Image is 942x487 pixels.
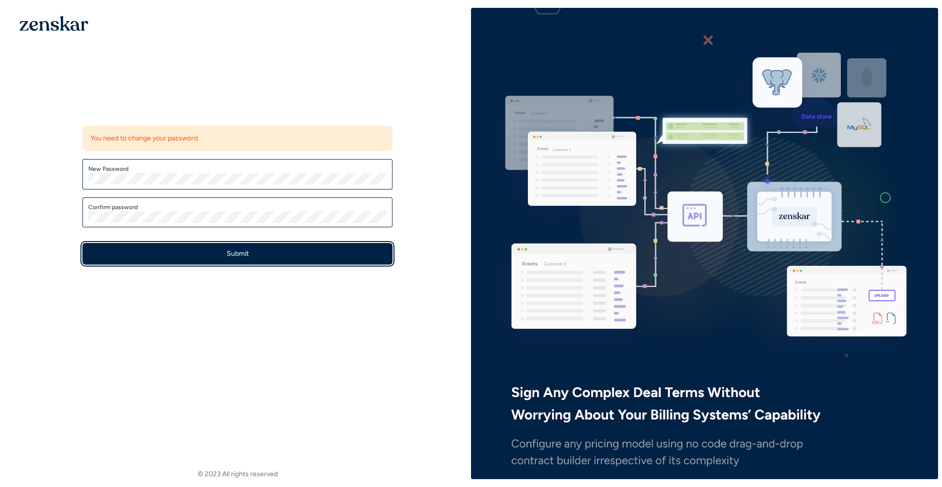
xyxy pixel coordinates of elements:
img: 1OGAJ2xQqyY4LXKgY66KYq0eOWRCkrZdAb3gUhuVAqdWPZE9SRJmCz+oDMSn4zDLXe31Ii730ItAGKgCKgCCgCikA4Av8PJUP... [20,16,88,31]
button: Submit [82,243,392,265]
label: New Password [88,165,387,173]
div: You need to change your password. [82,126,392,151]
label: Confirm password [88,203,387,211]
footer: © 2023 All rights reserved [4,469,471,479]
